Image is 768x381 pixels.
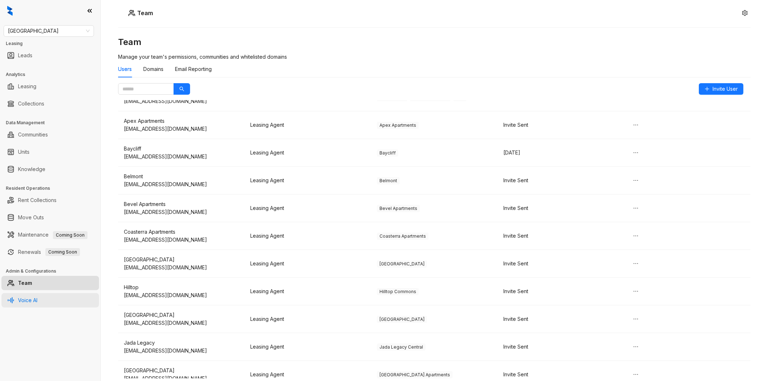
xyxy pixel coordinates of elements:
div: [EMAIL_ADDRESS][DOMAIN_NAME] [124,319,239,327]
div: Coasterra Apartments [124,228,239,236]
div: [EMAIL_ADDRESS][DOMAIN_NAME] [124,347,239,355]
a: Communities [18,127,48,142]
td: Leasing Agent [244,222,371,250]
td: Leasing Agent [244,250,371,278]
a: Leads [18,48,32,63]
span: ellipsis [633,205,639,211]
a: Knowledge [18,162,45,176]
img: Users [128,9,135,17]
li: Communities [1,127,99,142]
span: Baycliff [377,149,398,157]
div: [EMAIL_ADDRESS][DOMAIN_NAME] [124,180,239,188]
div: Invite Sent [503,121,618,129]
td: Leasing Agent [244,333,371,361]
li: Renewals [1,245,99,259]
div: [EMAIL_ADDRESS][DOMAIN_NAME] [124,208,239,216]
h3: Data Management [6,120,100,126]
div: [EMAIL_ADDRESS][DOMAIN_NAME] [124,264,239,272]
span: ellipsis [633,150,639,156]
li: Team [1,276,99,290]
a: Rent Collections [18,193,57,207]
div: Invite Sent [503,287,618,295]
div: [GEOGRAPHIC_DATA] [124,311,239,319]
span: Apex Apartments [377,122,419,129]
button: Invite User [699,83,744,95]
li: Leads [1,48,99,63]
span: Coming Soon [45,248,80,256]
div: Hilltop [124,283,239,291]
li: Rent Collections [1,193,99,207]
a: Voice AI [18,293,37,308]
a: Units [18,145,30,159]
td: Leasing Agent [244,139,371,167]
h5: Team [135,9,153,17]
span: ellipsis [633,178,639,183]
div: [GEOGRAPHIC_DATA] [124,367,239,375]
div: [EMAIL_ADDRESS][DOMAIN_NAME] [124,97,239,105]
div: Belmont [124,172,239,180]
li: Voice AI [1,293,99,308]
li: Move Outs [1,210,99,225]
a: RenewalsComing Soon [18,245,80,259]
span: ellipsis [633,288,639,294]
h3: Admin & Configurations [6,268,100,274]
span: ellipsis [633,316,639,322]
div: Baycliff [124,145,239,153]
div: [EMAIL_ADDRESS][DOMAIN_NAME] [124,153,239,161]
h3: Team [118,36,751,48]
div: Domains [143,65,163,73]
span: Coming Soon [53,231,87,239]
span: Bevel Apartments [377,205,420,212]
div: Invite Sent [503,260,618,268]
div: Apex Apartments [124,117,239,125]
span: Hilltop Commons [377,288,419,295]
span: plus [705,86,710,91]
span: [GEOGRAPHIC_DATA] [377,316,427,323]
div: Invite Sent [503,371,618,378]
div: Invite Sent [503,204,618,212]
span: Belmont [377,177,400,184]
img: logo [7,6,13,16]
span: ellipsis [633,261,639,266]
li: Maintenance [1,228,99,242]
span: Coasterra Apartments [377,233,428,240]
div: [GEOGRAPHIC_DATA] [124,256,239,264]
span: ellipsis [633,122,639,128]
div: [EMAIL_ADDRESS][DOMAIN_NAME] [124,236,239,244]
span: ellipsis [633,344,639,350]
li: Units [1,145,99,159]
a: Leasing [18,79,36,94]
h3: Analytics [6,71,100,78]
td: Leasing Agent [244,305,371,333]
td: Leasing Agent [244,167,371,194]
div: Invite Sent [503,343,618,351]
td: Leasing Agent [244,278,371,305]
span: setting [742,10,748,16]
li: Leasing [1,79,99,94]
div: Email Reporting [175,65,212,73]
h3: Leasing [6,40,100,47]
span: search [179,86,184,91]
div: Invite Sent [503,176,618,184]
div: [EMAIL_ADDRESS][DOMAIN_NAME] [124,125,239,133]
a: Collections [18,97,44,111]
td: Leasing Agent [244,194,371,222]
h3: Resident Operations [6,185,100,192]
div: [EMAIL_ADDRESS][DOMAIN_NAME] [124,291,239,299]
span: Manage your team's permissions, communities and whitelisted domains [118,54,287,60]
span: Jada Legacy Central [377,344,426,351]
span: Invite User [713,85,738,93]
li: Collections [1,97,99,111]
span: ellipsis [633,372,639,377]
span: [GEOGRAPHIC_DATA] Apartments [377,371,453,378]
div: Users [118,65,132,73]
div: [DATE] [503,149,618,157]
a: Move Outs [18,210,44,225]
td: Leasing Agent [244,111,371,139]
div: Jada Legacy [124,339,239,347]
li: Knowledge [1,162,99,176]
div: Invite Sent [503,315,618,323]
div: Bevel Apartments [124,200,239,208]
div: Invite Sent [503,232,618,240]
span: Fairfield [8,26,90,36]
